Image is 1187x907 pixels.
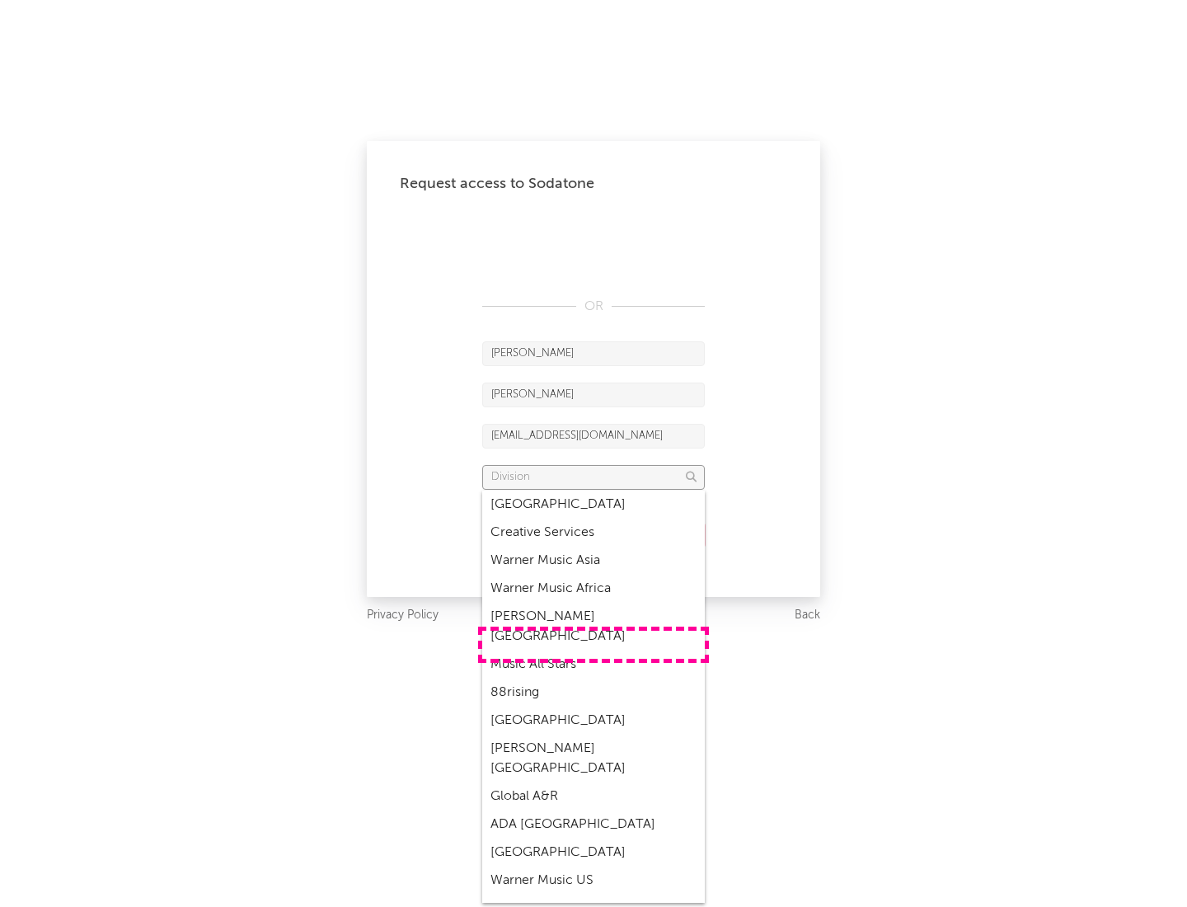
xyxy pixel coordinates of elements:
[482,839,705,867] div: [GEOGRAPHIC_DATA]
[482,782,705,811] div: Global A&R
[482,679,705,707] div: 88rising
[482,735,705,782] div: [PERSON_NAME] [GEOGRAPHIC_DATA]
[482,297,705,317] div: OR
[482,341,705,366] input: First Name
[482,547,705,575] div: Warner Music Asia
[482,424,705,449] input: Email
[367,605,439,626] a: Privacy Policy
[482,651,705,679] div: Music All Stars
[482,811,705,839] div: ADA [GEOGRAPHIC_DATA]
[482,603,705,651] div: [PERSON_NAME] [GEOGRAPHIC_DATA]
[400,174,787,194] div: Request access to Sodatone
[482,519,705,547] div: Creative Services
[482,575,705,603] div: Warner Music Africa
[482,707,705,735] div: [GEOGRAPHIC_DATA]
[482,867,705,895] div: Warner Music US
[795,605,820,626] a: Back
[482,491,705,519] div: [GEOGRAPHIC_DATA]
[482,465,705,490] input: Division
[482,383,705,407] input: Last Name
